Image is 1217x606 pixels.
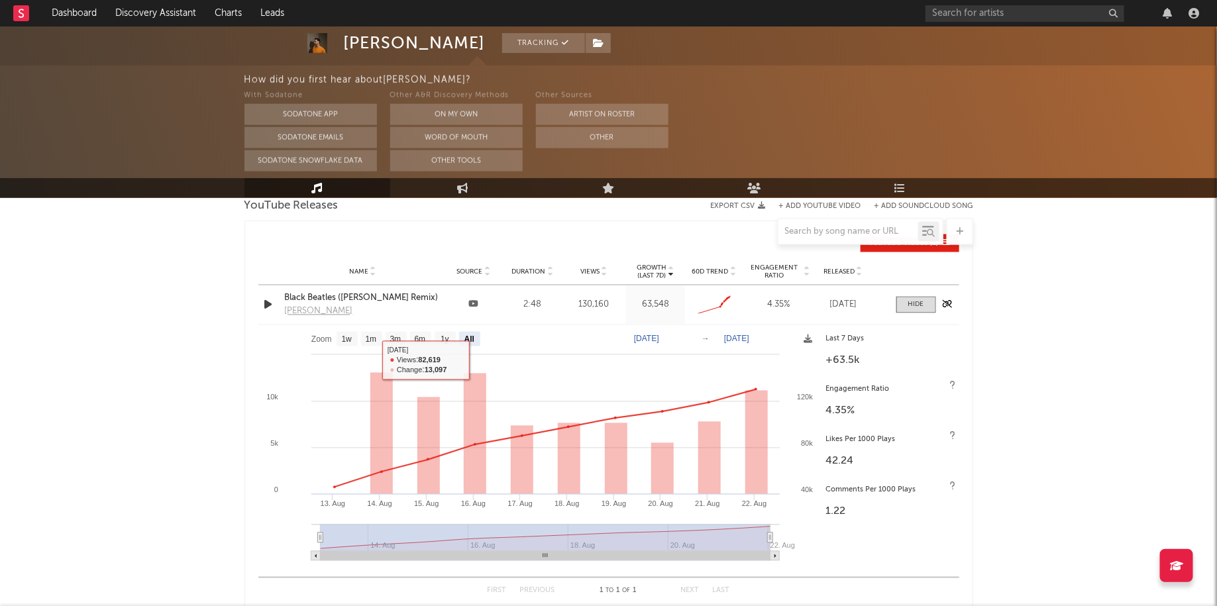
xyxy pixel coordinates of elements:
[861,203,973,210] button: + Add SoundCloud Song
[713,587,730,595] button: Last
[274,486,278,494] text: 0
[826,504,953,520] div: 1.22
[711,202,766,210] button: Export CSV
[390,150,523,172] button: Other Tools
[266,393,278,401] text: 10k
[826,353,953,369] div: +63.5k
[464,335,474,344] text: All
[507,299,559,312] div: 2:48
[390,127,523,148] button: Word Of Mouth
[926,5,1124,22] input: Search for artists
[695,500,719,508] text: 21. Aug
[637,264,666,272] p: Growth
[349,268,368,276] span: Name
[311,335,332,344] text: Zoom
[244,198,339,214] span: YouTube Releases
[826,382,953,398] div: Engagement Ratio
[390,104,523,125] button: On My Own
[637,272,666,280] p: (Last 7d)
[414,335,425,344] text: 6m
[285,292,441,305] a: Black Beatles ([PERSON_NAME] Remix)
[244,88,377,104] div: With Sodatone
[320,500,344,508] text: 13. Aug
[770,542,794,550] text: 22. Aug
[488,587,507,595] button: First
[244,104,377,125] button: Sodatone App
[507,500,532,508] text: 17. Aug
[629,299,682,312] div: 63,548
[826,432,953,448] div: Likes Per 1000 Plays
[742,500,767,508] text: 22. Aug
[648,500,672,508] text: 20. Aug
[555,500,579,508] text: 18. Aug
[724,334,749,344] text: [DATE]
[601,500,625,508] text: 19. Aug
[365,335,376,344] text: 1m
[244,127,377,148] button: Sodatone Emails
[565,299,623,312] div: 130,160
[817,299,870,312] div: [DATE]
[801,486,813,494] text: 40k
[457,268,483,276] span: Source
[634,334,659,344] text: [DATE]
[606,588,613,594] span: to
[766,203,861,210] div: + Add YouTube Video
[747,299,810,312] div: 4.35 %
[367,500,392,508] text: 14. Aug
[536,88,668,104] div: Other Sources
[823,268,855,276] span: Released
[826,403,953,419] div: 4.35 %
[622,588,630,594] span: of
[582,583,655,599] div: 1 1 1
[441,335,449,344] text: 1y
[460,500,485,508] text: 16. Aug
[801,440,813,448] text: 80k
[778,227,918,238] input: Search by song name or URL
[511,268,545,276] span: Duration
[502,33,585,53] button: Tracking
[390,88,523,104] div: Other A&R Discovery Methods
[344,33,486,53] div: [PERSON_NAME]
[244,150,377,172] button: Sodatone Snowflake Data
[341,335,352,344] text: 1w
[580,268,600,276] span: Views
[390,335,401,344] text: 3m
[702,334,710,344] text: →
[692,268,729,276] span: 60D Trend
[826,483,953,499] div: Comments Per 1000 Plays
[874,203,973,210] button: + Add SoundCloud Song
[797,393,813,401] text: 120k
[414,500,439,508] text: 15. Aug
[285,305,356,319] a: [PERSON_NAME]
[826,332,953,348] div: Last 7 Days
[747,264,802,280] span: Engagement Ratio
[520,587,555,595] button: Previous
[681,587,700,595] button: Next
[536,127,668,148] button: Other
[270,440,278,448] text: 5k
[779,203,861,210] button: + Add YouTube Video
[536,104,668,125] button: Artist on Roster
[826,454,953,470] div: 42.24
